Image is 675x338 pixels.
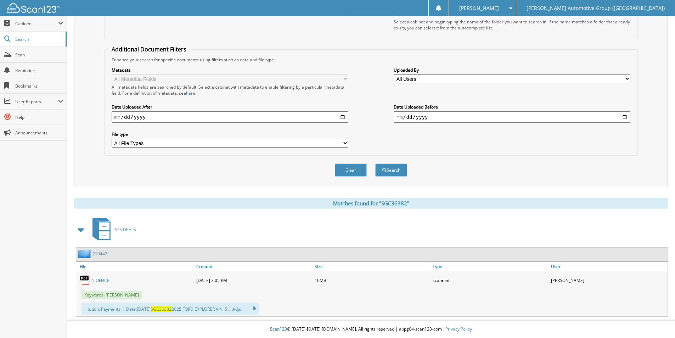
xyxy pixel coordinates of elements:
a: Type [431,262,549,271]
div: [PERSON_NAME] [549,273,668,287]
span: SFS DEALS [115,227,136,233]
img: PDF.png [80,275,90,286]
img: scan123-logo-white.svg [7,3,60,13]
span: Help [15,114,63,120]
div: © [DATE]-[DATE] [DOMAIN_NAME]. All rights reserved | appg04-scan123-com | [67,321,675,338]
span: Reminders [15,67,63,73]
a: SFS DEALS [88,216,136,244]
div: ...tution: Payments: 1 Date:[DATE] 2025 FORD EXPLORER VIN: 5 ... Adju... [81,303,259,315]
div: Enhance your search for specific documents using filters such as date and file type. [108,57,634,63]
label: Date Uploaded After [112,104,348,110]
input: start [112,111,348,123]
button: Clear [335,164,367,177]
a: IN OFFICE [90,277,109,283]
div: scanned [431,273,549,287]
a: here [186,90,195,96]
label: File type [112,131,348,137]
label: Metadata [112,67,348,73]
a: Size [313,262,431,271]
button: Search [375,164,407,177]
a: File [76,262,195,271]
a: Created [195,262,313,271]
img: folder2.png [78,249,92,258]
legend: Additional Document Filters [108,45,190,53]
span: SGC36382 [151,306,171,312]
div: Matches found for "SGC36382" [74,198,668,209]
div: Select a cabinet and begin typing the name of the folder you want to search in. If the name match... [394,19,630,31]
a: User [549,262,668,271]
span: [PERSON_NAME] Automotive Group ([GEOGRAPHIC_DATA]) [527,6,665,10]
a: Privacy Policy [445,326,472,332]
span: Keywords: [PERSON_NAME] [81,291,142,299]
span: Scan123 [270,326,287,332]
iframe: Chat Widget [640,304,675,338]
a: 219443 [92,251,107,257]
span: User Reports [15,99,58,105]
div: [DATE] 2:05 PM [195,273,313,287]
div: All metadata fields are searched by default. Select a cabinet with metadata to enable filtering b... [112,84,348,96]
span: Cabinets [15,21,58,27]
label: Uploaded By [394,67,630,73]
span: Bookmarks [15,83,63,89]
label: Date Uploaded Before [394,104,630,110]
span: [PERSON_NAME] [459,6,499,10]
input: end [394,111,630,123]
div: 10MB [313,273,431,287]
span: Scan [15,52,63,58]
span: Search [15,36,62,42]
span: Announcements [15,130,63,136]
